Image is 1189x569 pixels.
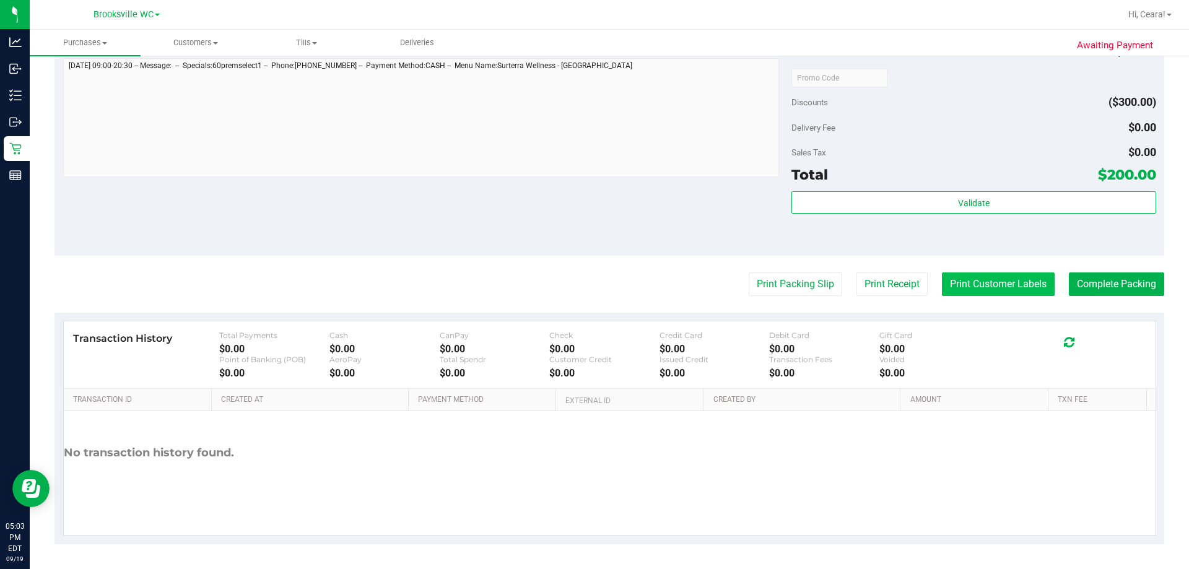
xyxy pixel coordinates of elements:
a: Deliveries [362,30,473,56]
inline-svg: Inbound [9,63,22,75]
div: $0.00 [329,343,440,355]
span: Hi, Ceara! [1128,9,1165,19]
div: $0.00 [660,367,770,379]
inline-svg: Analytics [9,36,22,48]
span: $0.00 [1128,146,1156,159]
button: Print Customer Labels [942,272,1055,296]
button: Complete Packing [1069,272,1164,296]
div: Debit Card [769,331,879,340]
div: $0.00 [769,367,879,379]
span: Delivery Fee [791,123,835,132]
div: Customer Credit [549,355,660,364]
button: Print Packing Slip [749,272,842,296]
div: $0.00 [329,367,440,379]
a: Payment Method [418,395,551,405]
span: Sales Tax [791,147,826,157]
div: $0.00 [549,343,660,355]
input: Promo Code [791,69,887,87]
div: Gift Card [879,331,990,340]
a: Txn Fee [1058,395,1141,405]
div: $0.00 [879,367,990,379]
div: $0.00 [769,343,879,355]
span: Brooksville WC [94,9,154,20]
a: Amount [910,395,1043,405]
a: Customers [141,30,251,56]
div: Point of Banking (POB) [219,355,329,364]
span: Discounts [791,91,828,113]
a: Created By [713,395,895,405]
span: $0.00 [1128,121,1156,134]
div: Transaction Fees [769,355,879,364]
div: Credit Card [660,331,770,340]
inline-svg: Retail [9,142,22,155]
p: 05:03 PM EDT [6,521,24,554]
button: Validate [791,191,1156,214]
inline-svg: Outbound [9,116,22,128]
span: Validate [958,198,990,208]
button: Print Receipt [856,272,928,296]
inline-svg: Reports [9,169,22,181]
p: 09/19 [6,554,24,563]
div: Issued Credit [660,355,770,364]
div: No transaction history found. [64,411,234,495]
div: $0.00 [440,343,550,355]
iframe: Resource center [12,470,50,507]
div: $0.00 [660,343,770,355]
div: Total Payments [219,331,329,340]
span: $200.00 [1098,166,1156,183]
div: AeroPay [329,355,440,364]
div: Cash [329,331,440,340]
span: Customers [141,37,251,48]
div: Total Spendr [440,355,550,364]
div: Check [549,331,660,340]
span: Tills [251,37,361,48]
div: CanPay [440,331,550,340]
inline-svg: Inventory [9,89,22,102]
div: Voided [879,355,990,364]
a: Tills [251,30,362,56]
div: $0.00 [219,343,329,355]
th: External ID [555,389,703,411]
div: $0.00 [219,367,329,379]
span: ($300.00) [1108,95,1156,108]
a: Transaction ID [73,395,207,405]
div: $0.00 [879,343,990,355]
div: $0.00 [549,367,660,379]
a: Purchases [30,30,141,56]
div: $0.00 [440,367,550,379]
span: Purchases [30,37,141,48]
span: Awaiting Payment [1077,38,1153,53]
span: Total [791,166,828,183]
span: Deliveries [383,37,451,48]
a: Created At [221,395,403,405]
